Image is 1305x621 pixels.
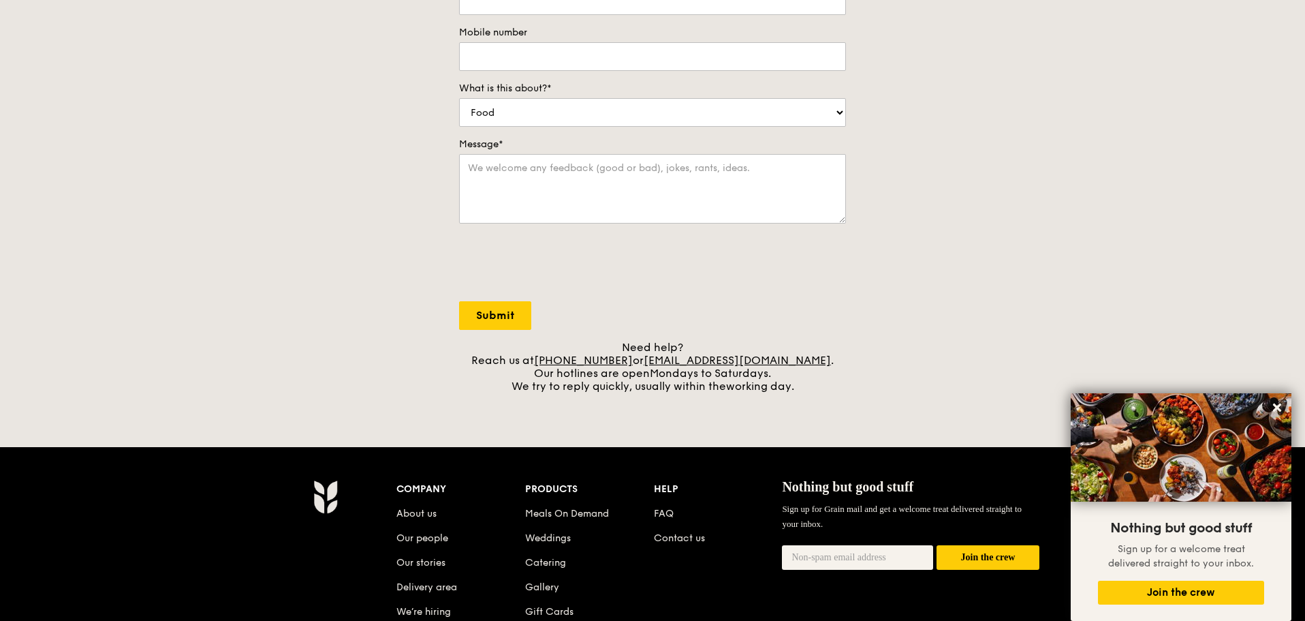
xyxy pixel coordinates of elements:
span: Mondays to Saturdays. [650,367,771,380]
div: Products [525,480,654,499]
a: About us [396,508,437,519]
span: working day. [726,380,794,393]
label: Message* [459,138,846,151]
div: Help [654,480,783,499]
button: Join the crew [937,545,1039,571]
img: Grain [313,480,337,514]
a: Contact us [654,532,705,544]
a: Catering [525,557,566,569]
a: Meals On Demand [525,508,609,519]
a: [EMAIL_ADDRESS][DOMAIN_NAME] [644,354,831,367]
a: Gift Cards [525,606,573,618]
label: What is this about?* [459,82,846,95]
a: Our stories [396,557,445,569]
input: Non-spam email address [782,545,933,570]
div: Need help? Reach us at or . Our hotlines are open We try to reply quickly, usually within the [459,341,846,393]
a: Gallery [525,581,559,593]
label: Mobile number [459,26,846,40]
span: Nothing but good stuff [1110,520,1252,536]
span: Sign up for a welcome treat delivered straight to your inbox. [1108,543,1254,569]
a: Our people [396,532,448,544]
a: [PHONE_NUMBER] [534,354,633,367]
button: Close [1266,397,1288,419]
button: Join the crew [1098,581,1264,605]
iframe: reCAPTCHA [459,237,666,290]
div: Company [396,480,525,499]
img: DSC07876-Edit02-Large.jpeg [1071,393,1291,502]
input: Submit [459,301,531,330]
span: Sign up for Grain mail and get a welcome treat delivered straight to your inbox. [782,504,1022,529]
a: Delivery area [396,581,457,593]
span: Nothing but good stuff [782,479,913,494]
a: We’re hiring [396,606,451,618]
a: Weddings [525,532,571,544]
a: FAQ [654,508,674,519]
